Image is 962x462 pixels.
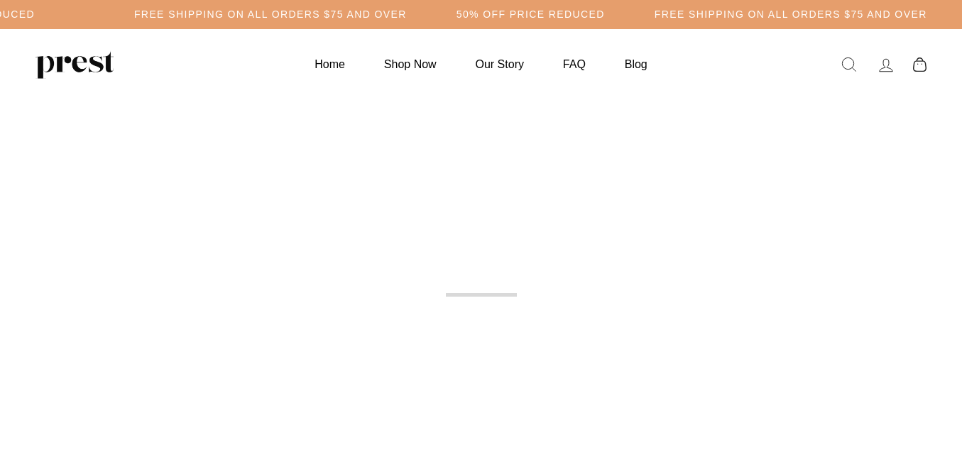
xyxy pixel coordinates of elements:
[366,50,454,78] a: Shop Now
[458,50,542,78] a: Our Story
[297,50,665,78] ul: Primary
[545,50,603,78] a: FAQ
[297,50,363,78] a: Home
[607,50,665,78] a: Blog
[35,50,114,79] img: PREST ORGANICS
[134,9,407,21] h5: Free Shipping on all orders $75 and over
[457,9,605,21] h5: 50% OFF PRICE REDUCED
[655,9,927,21] h5: Free Shipping on all orders $75 and over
